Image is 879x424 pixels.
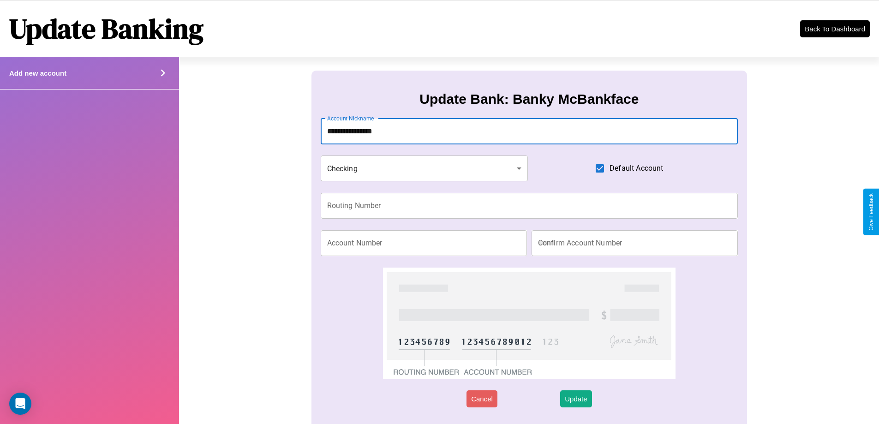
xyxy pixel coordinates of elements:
h3: Update Bank: Banky McBankface [419,91,639,107]
img: check [383,268,675,379]
div: Give Feedback [868,193,874,231]
h1: Update Banking [9,10,203,48]
button: Back To Dashboard [800,20,870,37]
button: Update [560,390,592,407]
span: Default Account [610,163,663,174]
div: Open Intercom Messenger [9,393,31,415]
div: Checking [321,155,528,181]
button: Cancel [466,390,497,407]
h4: Add new account [9,69,66,77]
label: Account Nickname [327,114,374,122]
